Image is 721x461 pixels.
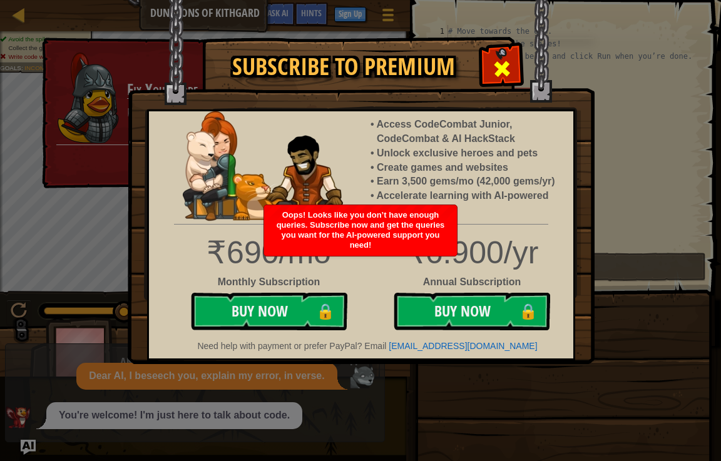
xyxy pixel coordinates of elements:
[197,341,386,351] span: Need help with payment or prefer PayPal? Email
[186,275,352,290] div: Monthly Subscription
[186,231,352,275] div: ₹690/mo
[377,175,561,189] li: Earn 3,500 gems/mo (42,000 gems/yr)
[394,293,550,330] button: Buy Now🔒
[389,341,537,351] a: [EMAIL_ADDRESS][DOMAIN_NAME]
[377,146,561,161] li: Unlock exclusive heroes and pets
[191,293,347,330] button: Buy Now🔒
[140,275,583,290] div: Annual Subscription
[377,118,561,146] li: Access CodeCombat Junior, CodeCombat & AI HackStack
[377,161,561,175] li: Create games and websites
[277,210,445,250] span: Oops! Looks like you don’t have enough queries. Subscribe now and get the queries you want for th...
[377,189,561,218] li: Accelerate learning with AI-powered support
[140,231,583,275] div: ₹6.900/yr
[183,111,343,223] img: anya-and-nando-pet.webp
[215,54,472,80] h1: Subscribe to Premium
